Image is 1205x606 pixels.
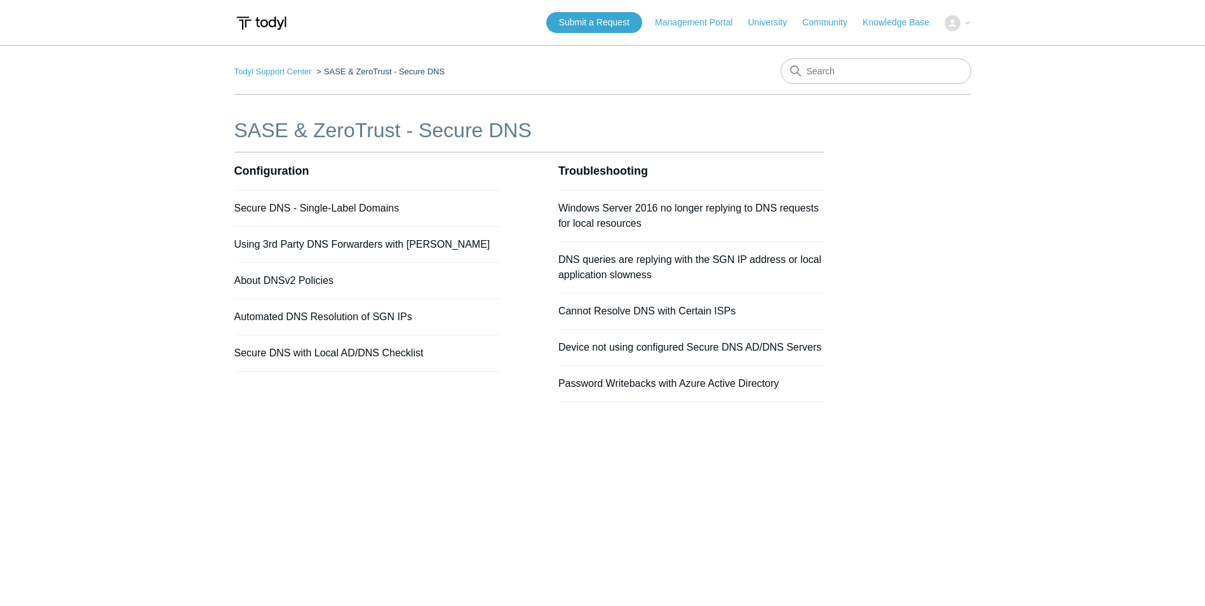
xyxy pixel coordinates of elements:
[234,203,400,213] a: Secure DNS - Single-Label Domains
[234,67,312,76] a: Todyl Support Center
[314,67,445,76] li: SASE & ZeroTrust - Secure DNS
[802,16,860,29] a: Community
[234,239,490,250] a: Using 3rd Party DNS Forwarders with [PERSON_NAME]
[234,115,824,145] h1: SASE & ZeroTrust - Secure DNS
[234,311,412,322] a: Automated DNS Resolution of SGN IPs
[655,16,745,29] a: Management Portal
[234,275,334,286] a: About DNSv2 Policies
[558,306,736,316] a: Cannot Resolve DNS with Certain ISPs
[558,165,648,177] a: Troubleshooting
[234,67,314,76] li: Todyl Support Center
[558,203,819,229] a: Windows Server 2016 no longer replying to DNS requests for local resources
[234,165,309,177] a: Configuration
[546,12,642,33] a: Submit a Request
[781,58,971,84] input: Search
[863,16,942,29] a: Knowledge Base
[234,11,288,35] img: Todyl Support Center Help Center home page
[558,342,821,353] a: Device not using configured Secure DNS AD/DNS Servers
[558,378,779,389] a: Password Writebacks with Azure Active Directory
[234,347,424,358] a: Secure DNS with Local AD/DNS Checklist
[748,16,799,29] a: University
[558,254,821,280] a: DNS queries are replying with the SGN IP address or local application slowness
